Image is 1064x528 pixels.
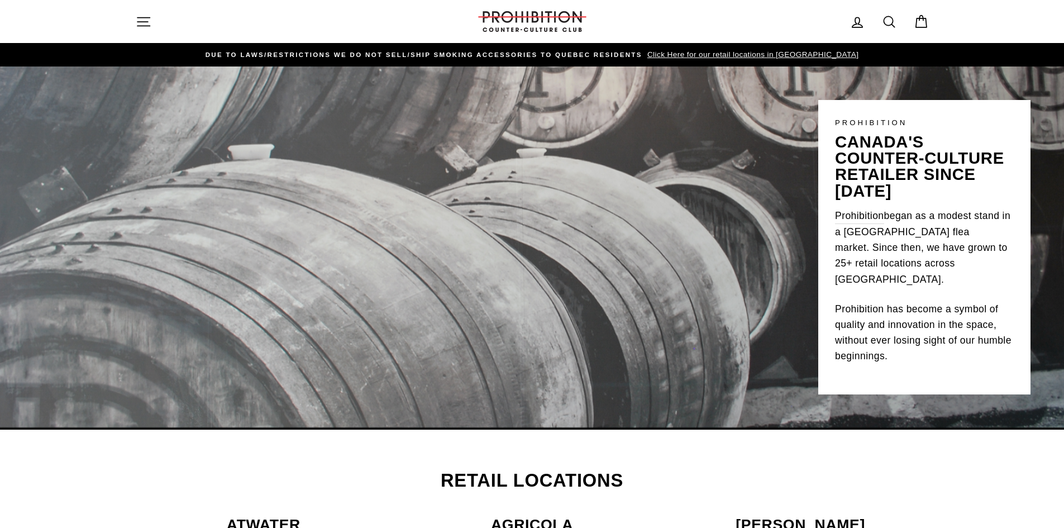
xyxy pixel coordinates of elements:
p: PROHIBITION [835,117,1014,129]
span: Click Here for our retail locations in [GEOGRAPHIC_DATA] [645,50,858,59]
p: began as a modest stand in a [GEOGRAPHIC_DATA] flea market. Since then, we have grown to 25+ reta... [835,208,1014,287]
p: Prohibition has become a symbol of quality and innovation in the space, without ever losing sight... [835,301,1014,364]
span: DUE TO LAWS/restrictions WE DO NOT SELL/SHIP SMOKING ACCESSORIES to qUEBEC RESIDENTS [206,51,642,58]
a: Prohibition [835,208,884,224]
a: DUE TO LAWS/restrictions WE DO NOT SELL/SHIP SMOKING ACCESSORIES to qUEBEC RESIDENTS Click Here f... [139,49,926,61]
img: PROHIBITION COUNTER-CULTURE CLUB [476,11,588,32]
h2: Retail Locations [136,472,929,490]
p: canada's counter-culture retailer since [DATE] [835,134,1014,199]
